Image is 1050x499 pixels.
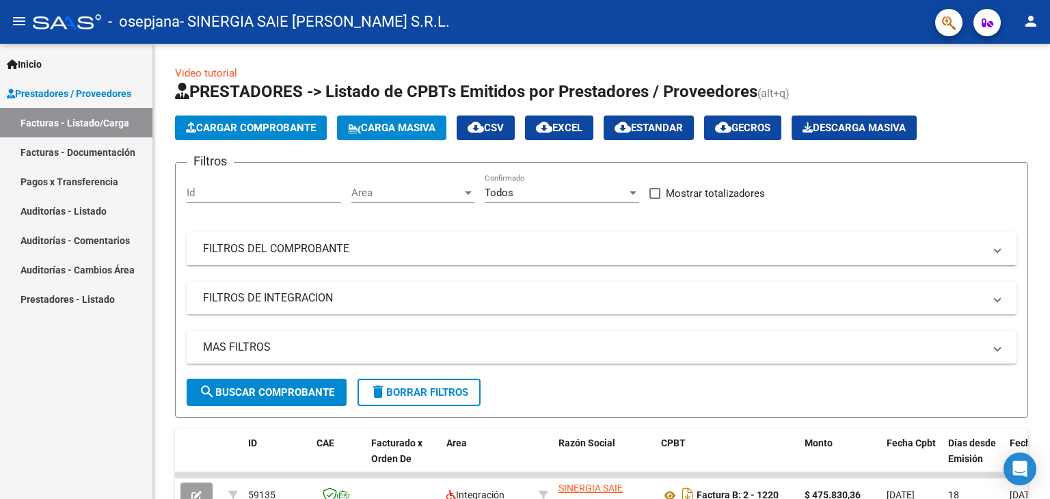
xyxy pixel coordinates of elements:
button: Gecros [704,116,781,140]
mat-panel-title: MAS FILTROS [203,340,984,355]
mat-expansion-panel-header: FILTROS DEL COMPROBANTE [187,232,1017,265]
button: Descarga Masiva [792,116,917,140]
datatable-header-cell: Días desde Emisión [943,429,1004,489]
mat-icon: cloud_download [615,119,631,135]
div: Open Intercom Messenger [1004,453,1036,485]
span: Facturado x Orden De [371,437,422,464]
mat-icon: delete [370,383,386,400]
span: Razón Social [558,437,615,448]
datatable-header-cell: CPBT [656,429,799,489]
datatable-header-cell: Area [441,429,533,489]
h3: Filtros [187,152,234,171]
app-download-masive: Descarga masiva de comprobantes (adjuntos) [792,116,917,140]
mat-icon: person [1023,13,1039,29]
span: Buscar Comprobante [199,386,334,399]
span: Prestadores / Proveedores [7,86,131,101]
mat-icon: cloud_download [468,119,484,135]
a: Video tutorial [175,67,237,79]
span: Gecros [715,122,770,134]
mat-panel-title: FILTROS DEL COMPROBANTE [203,241,984,256]
datatable-header-cell: ID [243,429,311,489]
button: Borrar Filtros [358,379,481,406]
span: Mostrar totalizadores [666,185,765,202]
span: Fecha Cpbt [887,437,936,448]
span: - SINERGIA SAIE [PERSON_NAME] S.R.L. [180,7,450,37]
datatable-header-cell: Facturado x Orden De [366,429,441,489]
span: Area [446,437,467,448]
mat-icon: menu [11,13,27,29]
mat-icon: cloud_download [536,119,552,135]
span: PRESTADORES -> Listado de CPBTs Emitidos por Prestadores / Proveedores [175,82,757,101]
mat-icon: cloud_download [715,119,731,135]
datatable-header-cell: CAE [311,429,366,489]
span: Borrar Filtros [370,386,468,399]
span: Estandar [615,122,683,134]
span: - osepjana [108,7,180,37]
datatable-header-cell: Fecha Cpbt [881,429,943,489]
span: Días desde Emisión [948,437,996,464]
mat-panel-title: FILTROS DE INTEGRACION [203,291,984,306]
span: CAE [317,437,334,448]
datatable-header-cell: Razón Social [553,429,656,489]
button: Estandar [604,116,694,140]
span: Area [351,187,462,199]
span: CPBT [661,437,686,448]
span: Todos [485,187,513,199]
span: Monto [805,437,833,448]
button: Cargar Comprobante [175,116,327,140]
datatable-header-cell: Monto [799,429,881,489]
span: EXCEL [536,122,582,134]
span: Inicio [7,57,42,72]
mat-expansion-panel-header: FILTROS DE INTEGRACION [187,282,1017,314]
button: Buscar Comprobante [187,379,347,406]
span: CSV [468,122,504,134]
span: Cargar Comprobante [186,122,316,134]
mat-icon: search [199,383,215,400]
button: Carga Masiva [337,116,446,140]
button: EXCEL [525,116,593,140]
mat-expansion-panel-header: MAS FILTROS [187,331,1017,364]
span: Carga Masiva [348,122,435,134]
span: Fecha Recibido [1010,437,1048,464]
span: ID [248,437,257,448]
button: CSV [457,116,515,140]
span: Descarga Masiva [803,122,906,134]
span: (alt+q) [757,87,790,100]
